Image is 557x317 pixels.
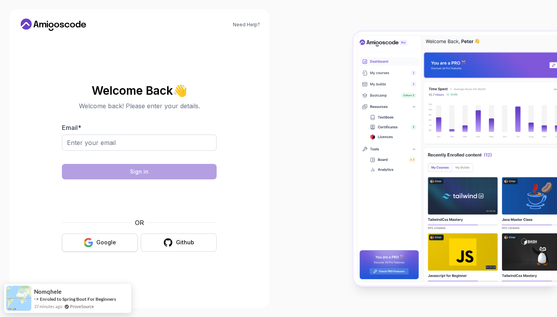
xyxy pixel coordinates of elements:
span: 👋 [173,84,187,97]
p: OR [135,218,144,227]
div: Sign in [130,168,149,176]
span: -> [34,296,39,302]
button: Google [62,233,138,252]
p: Welcome back! Please enter your details. [62,101,217,111]
h2: Welcome Back [62,84,217,97]
img: Amigoscode Dashboard [354,32,557,285]
div: Google [96,239,116,246]
div: Github [176,239,194,246]
span: 37 minutes ago [34,303,62,310]
span: Nomqhele [34,288,62,295]
a: Enroled to Spring Boot For Beginners [40,296,116,302]
label: Email * [62,124,81,131]
a: Home link [19,19,88,31]
a: ProveSource [70,303,94,310]
iframe: Widget containing checkbox for hCaptcha security challenge [81,184,198,213]
button: Sign in [62,164,217,179]
button: Github [141,233,217,252]
img: provesource social proof notification image [6,286,31,311]
input: Enter your email [62,135,217,151]
a: Need Help? [233,22,260,28]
